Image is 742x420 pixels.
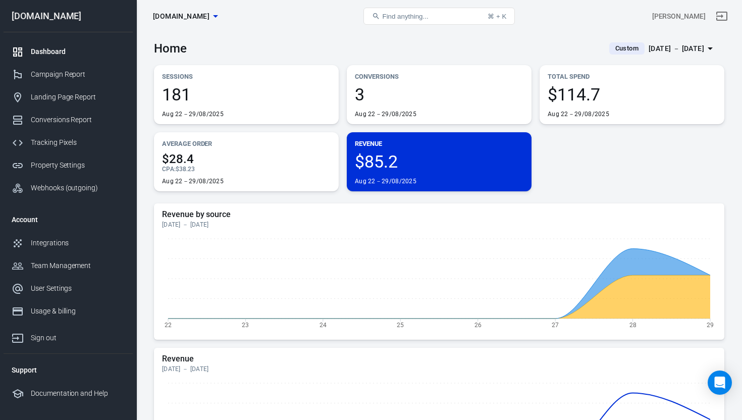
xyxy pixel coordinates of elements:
button: [DOMAIN_NAME] [149,7,222,26]
div: Webhooks (outgoing) [31,183,125,193]
span: 181 [162,86,331,103]
p: Revenue [355,138,523,149]
h3: Home [154,41,187,56]
a: Sign out [710,4,734,28]
div: Aug 22－29/08/2025 [355,110,416,118]
div: Aug 22－29/08/2025 [162,177,224,185]
div: Usage & billing [31,306,125,317]
a: Campaign Report [4,63,133,86]
tspan: 28 [629,321,637,328]
div: Tracking Pixels [31,137,125,148]
div: Property Settings [31,160,125,171]
span: $38.23 [176,166,195,173]
li: Support [4,358,133,382]
div: Sign out [31,333,125,343]
span: $85.2 [355,153,523,170]
div: Conversions Report [31,115,125,125]
div: Dashboard [31,46,125,57]
div: Integrations [31,238,125,248]
span: Custom [611,43,643,54]
div: Documentation and Help [31,388,125,399]
div: User Settings [31,283,125,294]
div: Campaign Report [31,69,125,80]
p: Total Spend [548,71,716,82]
p: Average Order [162,138,331,149]
tspan: 27 [552,321,559,328]
a: Integrations [4,232,133,254]
div: Aug 22－29/08/2025 [548,110,609,118]
h5: Revenue [162,354,716,364]
tspan: 24 [320,321,327,328]
span: CPA : [162,166,176,173]
div: [DATE] － [DATE] [162,365,716,373]
tspan: 22 [165,321,172,328]
div: Account id: Ghki4vdQ [652,11,706,22]
div: [DATE] － [DATE] [649,42,704,55]
span: 3 [355,86,523,103]
div: [DOMAIN_NAME] [4,12,133,21]
div: [DATE] － [DATE] [162,221,716,229]
div: Open Intercom Messenger [708,371,732,395]
div: Landing Page Report [31,92,125,102]
a: Landing Page Report [4,86,133,109]
span: Find anything... [382,13,428,20]
a: Conversions Report [4,109,133,131]
div: Aug 22－29/08/2025 [355,177,416,185]
a: Webhooks (outgoing) [4,177,133,199]
a: Sign out [4,323,133,349]
span: $114.7 [548,86,716,103]
a: Usage & billing [4,300,133,323]
p: Conversions [355,71,523,82]
p: Sessions [162,71,331,82]
button: Custom[DATE] － [DATE] [601,40,724,57]
div: ⌘ + K [488,13,506,20]
tspan: 23 [242,321,249,328]
tspan: 25 [397,321,404,328]
span: thrivecart.com [153,10,209,23]
tspan: 29 [707,321,714,328]
tspan: 26 [474,321,482,328]
a: Dashboard [4,40,133,63]
div: Aug 22－29/08/2025 [162,110,224,118]
button: Find anything...⌘ + K [363,8,515,25]
a: Tracking Pixels [4,131,133,154]
a: Team Management [4,254,133,277]
a: Property Settings [4,154,133,177]
h5: Revenue by source [162,209,716,220]
a: User Settings [4,277,133,300]
li: Account [4,207,133,232]
div: Team Management [31,260,125,271]
span: $28.4 [162,153,331,165]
